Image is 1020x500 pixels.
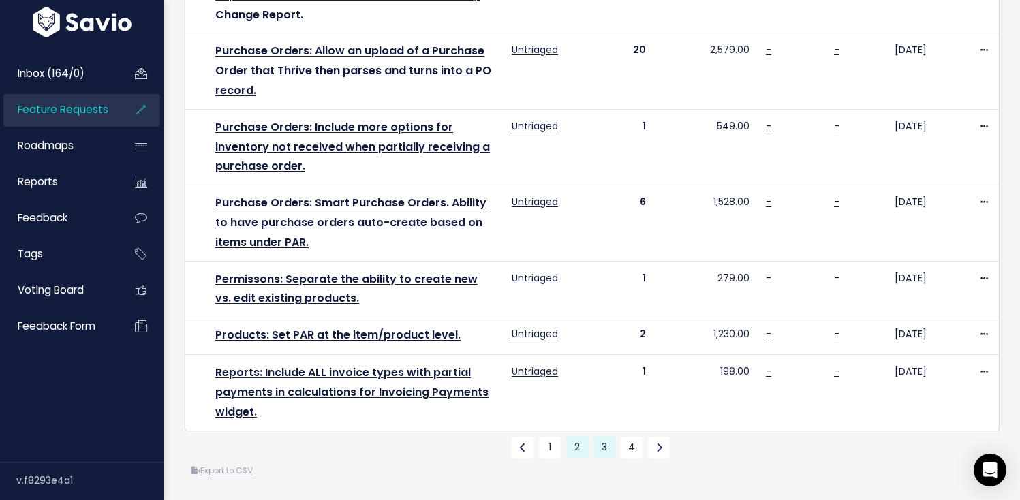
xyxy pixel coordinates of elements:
[18,102,108,116] span: Feature Requests
[18,210,67,225] span: Feedback
[654,355,758,431] td: 198.00
[3,130,113,161] a: Roadmaps
[834,43,839,57] a: -
[18,66,84,80] span: Inbox (164/0)
[886,355,970,431] td: [DATE]
[3,238,113,270] a: Tags
[593,437,615,458] a: 3
[834,195,839,208] a: -
[582,185,654,261] td: 6
[886,109,970,185] td: [DATE]
[215,364,489,420] a: Reports: Include ALL invoice types with partial payments in calculations for Invoicing Payments w...
[18,283,84,297] span: Voting Board
[3,202,113,234] a: Feedback
[29,7,135,37] img: logo-white.9d6f32f41409.svg
[215,195,486,250] a: Purchase Orders: Smart Purchase Orders. Ability to have purchase orders auto-create based on item...
[654,109,758,185] td: 549.00
[834,364,839,378] a: -
[512,119,558,133] a: Untriaged
[215,271,478,307] a: Permissons: Separate the ability to create new vs. edit existing products.
[566,437,588,458] span: 2
[512,327,558,341] a: Untriaged
[766,43,771,57] a: -
[834,327,839,341] a: -
[654,317,758,355] td: 1,230.00
[512,271,558,285] a: Untriaged
[886,185,970,261] td: [DATE]
[834,119,839,133] a: -
[3,275,113,306] a: Voting Board
[16,463,164,498] div: v.f8293e4a1
[974,454,1006,486] div: Open Intercom Messenger
[3,58,113,89] a: Inbox (164/0)
[3,311,113,342] a: Feedback form
[512,43,558,57] a: Untriaged
[886,261,970,317] td: [DATE]
[512,364,558,378] a: Untriaged
[3,166,113,198] a: Reports
[654,185,758,261] td: 1,528.00
[621,437,643,458] a: 4
[766,119,771,133] a: -
[582,109,654,185] td: 1
[18,247,43,261] span: Tags
[215,43,491,98] a: Purchase Orders: Allow an upload of a Purchase Order that Thrive then parses and turns into a PO ...
[766,271,771,285] a: -
[18,319,95,333] span: Feedback form
[886,33,970,109] td: [DATE]
[18,174,58,189] span: Reports
[766,364,771,378] a: -
[766,327,771,341] a: -
[512,195,558,208] a: Untriaged
[582,317,654,355] td: 2
[539,437,561,458] a: 1
[18,138,74,153] span: Roadmaps
[215,119,490,174] a: Purchase Orders: Include more options for inventory not received when partially receiving a purch...
[654,33,758,109] td: 2,579.00
[582,261,654,317] td: 1
[582,355,654,431] td: 1
[654,261,758,317] td: 279.00
[886,317,970,355] td: [DATE]
[3,94,113,125] a: Feature Requests
[582,33,654,109] td: 20
[834,271,839,285] a: -
[766,195,771,208] a: -
[191,465,253,476] a: Export to CSV
[215,327,461,343] a: Products: Set PAR at the item/product level.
